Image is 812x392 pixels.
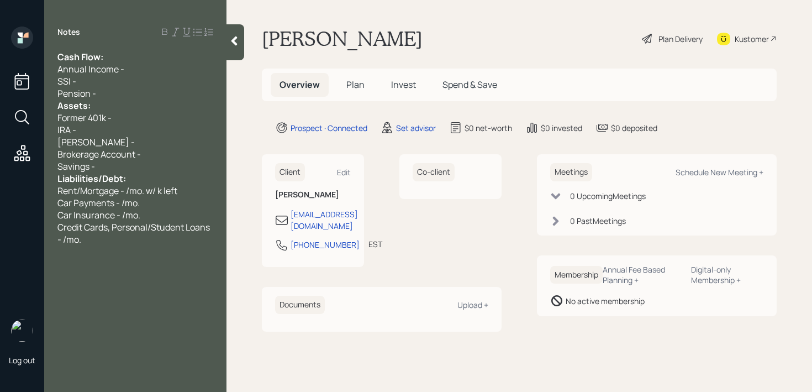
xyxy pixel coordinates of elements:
[457,300,488,310] div: Upload +
[57,112,112,124] span: Former 401k -
[57,27,80,38] label: Notes
[57,87,96,100] span: Pension -
[57,197,140,209] span: Car Payments - /mo.
[57,173,126,185] span: Liabilities/Debt:
[413,163,455,181] h6: Co-client
[57,136,135,148] span: [PERSON_NAME] -
[465,122,512,134] div: $0 net-worth
[566,295,645,307] div: No active membership
[291,122,367,134] div: Prospect · Connected
[391,79,416,91] span: Invest
[9,355,35,365] div: Log out
[396,122,436,134] div: Set advisor
[346,79,365,91] span: Plan
[550,266,603,284] h6: Membership
[570,190,646,202] div: 0 Upcoming Meeting s
[57,63,124,75] span: Annual Income -
[11,320,33,342] img: retirable_logo.png
[570,215,626,227] div: 0 Past Meeting s
[57,75,76,87] span: SSI -
[368,238,382,250] div: EST
[691,264,763,285] div: Digital-only Membership +
[550,163,592,181] h6: Meetings
[57,160,95,173] span: Savings -
[275,296,325,314] h6: Documents
[57,124,76,136] span: IRA -
[676,167,763,177] div: Schedule New Meeting +
[735,33,769,45] div: Kustomer
[275,163,305,181] h6: Client
[275,190,351,200] h6: [PERSON_NAME]
[658,33,703,45] div: Plan Delivery
[57,100,91,112] span: Assets:
[57,221,212,245] span: Credit Cards, Personal/Student Loans - /mo.
[57,209,140,221] span: Car Insurance - /mo.
[442,79,497,91] span: Spend & Save
[280,79,320,91] span: Overview
[262,27,423,51] h1: [PERSON_NAME]
[337,167,351,177] div: Edit
[57,51,103,63] span: Cash Flow:
[57,148,141,160] span: Brokerage Account -
[57,185,177,197] span: Rent/Mortgage - /mo. w/ k left
[541,122,582,134] div: $0 invested
[291,208,358,232] div: [EMAIL_ADDRESS][DOMAIN_NAME]
[291,239,360,250] div: [PHONE_NUMBER]
[611,122,657,134] div: $0 deposited
[603,264,682,285] div: Annual Fee Based Planning +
